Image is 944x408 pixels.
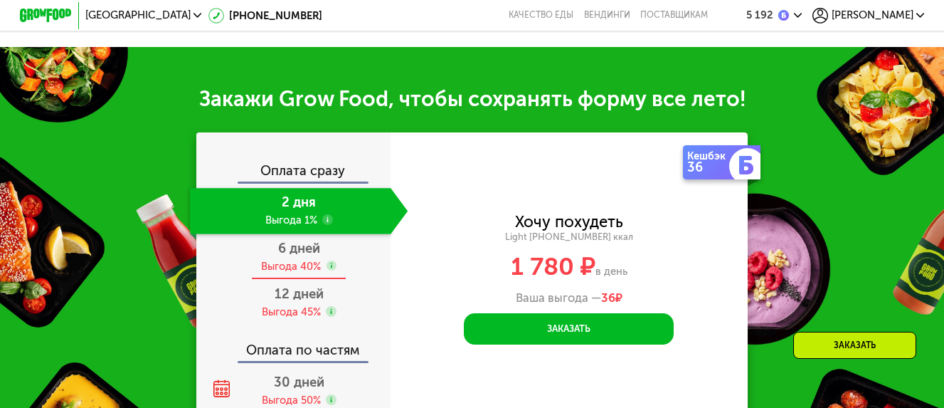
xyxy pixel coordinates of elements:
[198,152,391,182] div: Оплата сразу
[601,291,615,305] span: 36
[640,10,708,21] div: поставщикам
[262,393,321,407] div: Выгода 50%
[746,10,773,21] div: 5 192
[515,215,623,229] div: Хочу похудеть
[584,10,630,21] a: Вендинги
[274,375,324,390] span: 30 дней
[509,10,573,21] a: Качество еды
[687,151,732,162] div: Кешбэк
[261,259,321,273] div: Выгода 40%
[262,305,321,319] div: Выгода 45%
[198,331,391,361] div: Оплата по частям
[793,332,916,359] div: Заказать
[464,313,674,345] button: Заказать
[511,251,595,281] span: 1 780 ₽
[832,10,913,21] span: [PERSON_NAME]
[595,265,627,278] span: в день
[278,241,320,256] span: 6 дней
[391,291,747,305] div: Ваша выгода —
[687,161,732,174] div: 36
[275,286,324,302] span: 12 дней
[208,8,322,23] a: [PHONE_NUMBER]
[391,231,747,244] div: Light [PHONE_NUMBER] ккал
[601,291,622,305] span: ₽
[85,10,191,21] span: [GEOGRAPHIC_DATA]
